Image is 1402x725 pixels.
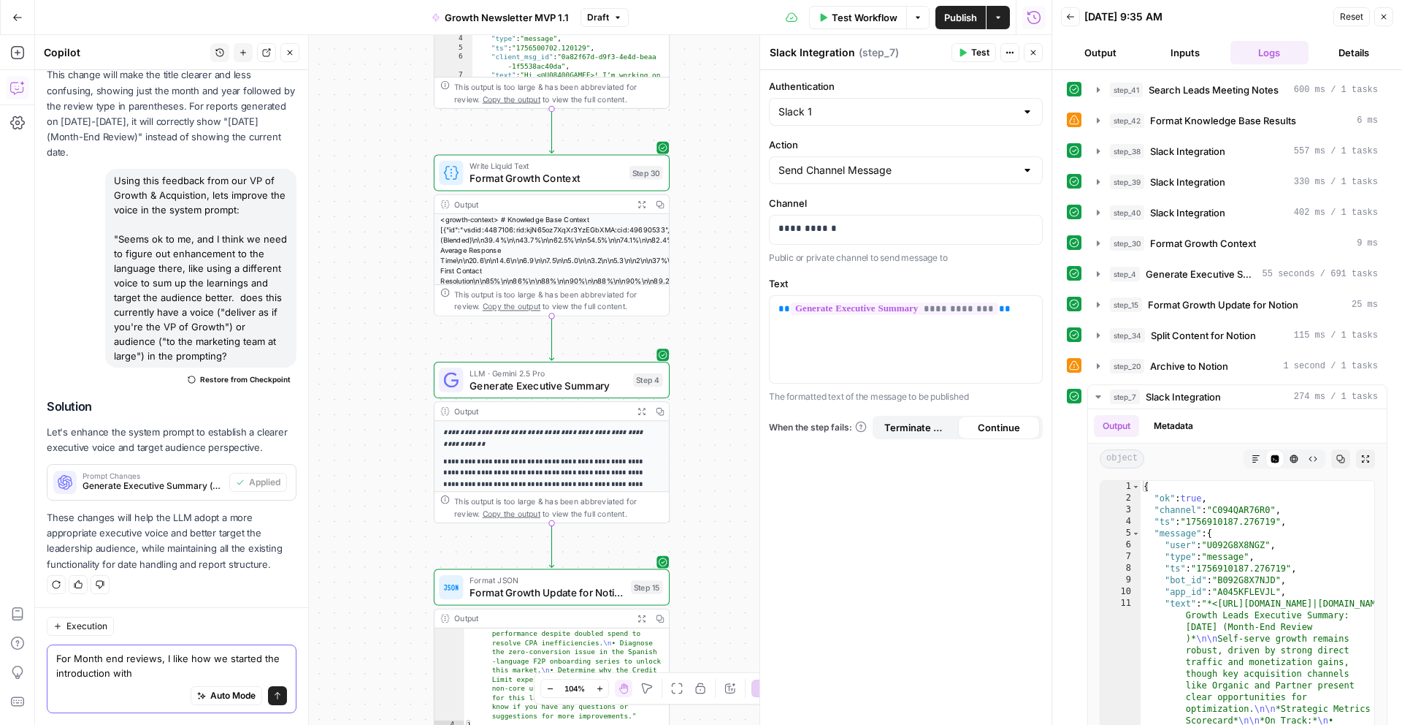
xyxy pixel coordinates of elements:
[1088,232,1387,255] button: 9 ms
[483,509,540,518] span: Copy the output
[191,686,262,705] button: Auto Mode
[1149,83,1279,97] span: Search Leads Meeting Notes
[1314,41,1393,64] button: Details
[951,43,996,62] button: Test
[770,45,855,60] textarea: Slack Integration
[1088,140,1387,163] button: 557 ms / 1 tasks
[1146,390,1221,404] span: Slack Integration
[1100,539,1141,551] div: 6
[470,378,627,393] span: Generate Executive Summary
[1100,504,1141,516] div: 3
[1088,170,1387,194] button: 330 ms / 1 tasks
[1352,298,1378,311] span: 25 ms
[1283,360,1378,373] span: 1 second / 1 tasks
[1100,574,1141,586] div: 9
[1100,563,1141,574] div: 8
[1110,390,1140,404] span: step_7
[83,479,223,493] span: Generate Executive Summary (step_4)
[1061,41,1140,64] button: Output
[1110,297,1142,312] span: step_15
[1132,528,1140,539] span: Toggle code folding, rows 5 through 213
[769,251,1043,265] p: Public or private channel to send message to
[454,80,663,105] div: This output is too large & has been abbreviated for review. to view the full content.
[66,620,107,633] span: Execution
[1110,267,1140,281] span: step_4
[1294,329,1378,342] span: 115 ms / 1 tasks
[47,67,296,160] p: This change will make the title clearer and less confusing, showing just the month and year follo...
[1150,359,1228,373] span: Archive to Notion
[1088,324,1387,347] button: 115 ms / 1 tasks
[105,169,296,368] div: Using this feedback from our VP of Growth & Acquistion, lets improve the voice in the system prom...
[1100,586,1141,598] div: 10
[454,495,663,519] div: This output is too large & has been abbreviated for review. to view the full content.
[1294,175,1378,189] span: 330 ms / 1 tasks
[1357,237,1378,250] span: 9 ms
[434,154,670,316] div: Write Liquid TextFormat Growth ContextStep 30Output<growth-context> # Knowledge Base Context [{"i...
[454,288,663,312] div: This output is too large & has been abbreviated for review. to view the full content.
[587,11,609,24] span: Draft
[47,617,114,636] button: Execution
[769,390,1043,404] p: The formatted text of the message to be published
[809,6,906,29] button: Test Workflow
[44,45,206,60] div: Copilot
[1110,113,1144,128] span: step_42
[1230,41,1309,64] button: Logs
[859,45,899,60] span: ( step_7 )
[935,6,986,29] button: Publish
[1150,113,1296,128] span: Format Knowledge Base Results
[1100,516,1141,528] div: 4
[631,580,663,594] div: Step 15
[1294,83,1378,96] span: 600 ms / 1 tasks
[249,476,280,489] span: Applied
[1294,145,1378,158] span: 557 ms / 1 tasks
[1110,359,1144,373] span: step_20
[1100,551,1141,563] div: 7
[1088,293,1387,316] button: 25 ms
[769,137,1043,152] label: Action
[1146,267,1257,281] span: Generate Executive Summary
[944,10,977,25] span: Publish
[454,612,628,625] div: Output
[1150,175,1225,189] span: Slack Integration
[1148,297,1298,312] span: Format Growth Update for Notion
[1146,41,1225,64] button: Inputs
[1110,144,1144,159] span: step_38
[83,472,223,479] span: Prompt Changes
[470,585,625,600] span: Format Growth Update for Notion
[210,689,256,702] span: Auto Mode
[1088,385,1387,409] button: 274 ms / 1 tasks
[1150,236,1256,251] span: Format Growth Context
[1145,415,1202,437] button: Metadata
[1150,205,1225,220] span: Slack Integration
[454,405,628,417] div: Output
[434,71,472,300] div: 7
[1263,267,1378,281] span: 55 seconds / 691 tasks
[1110,205,1144,220] span: step_40
[769,421,867,434] a: When the step fails:
[1088,201,1387,224] button: 402 ms / 1 tasks
[1094,415,1139,437] button: Output
[434,53,472,71] div: 6
[47,400,296,414] h2: Solution
[454,198,628,210] div: Output
[971,46,989,59] span: Test
[1088,109,1387,132] button: 6 ms
[778,105,1016,119] input: Slack 1
[483,302,540,311] span: Copy the output
[470,170,624,186] span: Format Growth Context
[182,371,296,388] button: Restore from Checkpoint
[1132,481,1140,493] span: Toggle code folding, rows 1 through 214
[564,683,585,694] span: 104%
[1110,175,1144,189] span: step_39
[778,163,1016,178] input: Send Channel Message
[1294,206,1378,219] span: 402 ms / 1 tasks
[434,34,472,44] div: 4
[1100,493,1141,504] div: 2
[769,79,1043,94] label: Authentication
[47,510,296,572] p: These changes will help the LLM adopt a more appropriate executive voice and better target the le...
[470,160,624,172] span: Write Liquid Text
[1088,354,1387,378] button: 1 second / 1 tasks
[1110,328,1145,343] span: step_34
[229,473,287,492] button: Applied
